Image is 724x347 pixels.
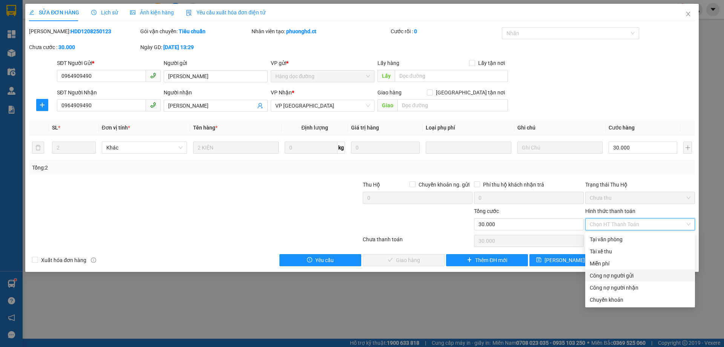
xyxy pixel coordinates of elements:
[545,256,605,264] span: [PERSON_NAME] thay đổi
[467,257,472,263] span: plus
[609,125,635,131] span: Cước hàng
[433,88,508,97] span: [GEOGRAPHIC_DATA] tận nơi
[416,180,472,189] span: Chuyển khoản ng. gửi
[517,142,603,154] input: Ghi Chú
[363,182,380,188] span: Thu Hộ
[164,59,267,67] div: Người gửi
[91,9,118,15] span: Lịch sử
[307,257,312,263] span: exclamation-circle
[363,254,445,266] button: checkGiao hàng
[301,125,328,131] span: Định lượng
[186,9,265,15] span: Yêu cầu xuất hóa đơn điện tử
[271,89,292,96] span: VP Nhận
[585,208,635,214] label: Hình thức thanh toán
[186,10,192,16] img: icon
[130,10,135,15] span: picture
[140,27,250,35] div: Gói vận chuyển:
[590,271,690,280] div: Công nợ người gửi
[585,180,695,189] div: Trạng thái Thu Hộ
[257,103,263,109] span: user-add
[514,120,606,135] th: Ghi chú
[397,99,508,111] input: Dọc đường
[193,125,218,131] span: Tên hàng
[179,28,206,34] b: Tiêu chuẩn
[585,270,695,282] div: Cước gửi hàng sẽ được ghi vào công nợ của người gửi
[590,235,690,244] div: Tại văn phòng
[377,70,395,82] span: Lấy
[57,59,161,67] div: SĐT Người Gửi
[279,254,361,266] button: exclamation-circleYêu cầu
[163,44,194,50] b: [DATE] 13:29
[685,11,691,17] span: close
[414,28,417,34] b: 0
[480,180,547,189] span: Phí thu hộ khách nhận trả
[590,219,690,230] span: Chọn HT Thanh Toán
[529,254,611,266] button: save[PERSON_NAME] thay đổi
[130,9,174,15] span: Ảnh kiện hàng
[475,256,507,264] span: Thêm ĐH mới
[193,142,278,154] input: VD: Bàn, Ghế
[590,192,690,204] span: Chưa thu
[590,296,690,304] div: Chuyển khoản
[315,256,334,264] span: Yêu cầu
[391,27,500,35] div: Cước rồi :
[252,27,389,35] div: Nhân viên tạo:
[590,284,690,292] div: Công nợ người nhận
[377,99,397,111] span: Giao
[38,256,89,264] span: Xuất hóa đơn hàng
[106,142,183,153] span: Khác
[29,27,139,35] div: [PERSON_NAME]:
[271,59,374,67] div: VP gửi
[423,120,514,135] th: Loại phụ phí
[590,259,690,268] div: Miễn phí
[351,125,379,131] span: Giá trị hàng
[164,88,267,97] div: Người nhận
[585,282,695,294] div: Cước gửi hàng sẽ được ghi vào công nợ của người nhận
[377,89,402,96] span: Giao hàng
[32,142,44,154] button: delete
[150,102,156,108] span: phone
[29,10,34,15] span: edit
[275,100,370,111] span: VP Hà Đông
[52,125,58,131] span: SL
[58,44,75,50] b: 30.000
[683,142,692,154] button: plus
[351,142,420,154] input: 0
[91,10,97,15] span: clock-circle
[362,235,473,248] div: Chưa thanh toán
[275,71,370,82] span: Hàng dọc đường
[37,102,48,108] span: plus
[29,9,79,15] span: SỬA ĐƠN HÀNG
[140,43,250,51] div: Ngày GD:
[474,208,499,214] span: Tổng cước
[377,60,399,66] span: Lấy hàng
[102,125,130,131] span: Đơn vị tính
[536,257,541,263] span: save
[57,88,161,97] div: SĐT Người Nhận
[29,43,139,51] div: Chưa cước :
[678,4,699,25] button: Close
[91,258,96,263] span: info-circle
[286,28,316,34] b: phuonghd.ct
[71,28,111,34] b: HDD1208250123
[395,70,508,82] input: Dọc đường
[32,163,279,172] div: Tổng: 2
[590,247,690,256] div: Tài xế thu
[36,99,48,111] button: plus
[475,59,508,67] span: Lấy tận nơi
[337,142,345,154] span: kg
[150,72,156,79] span: phone
[446,254,528,266] button: plusThêm ĐH mới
